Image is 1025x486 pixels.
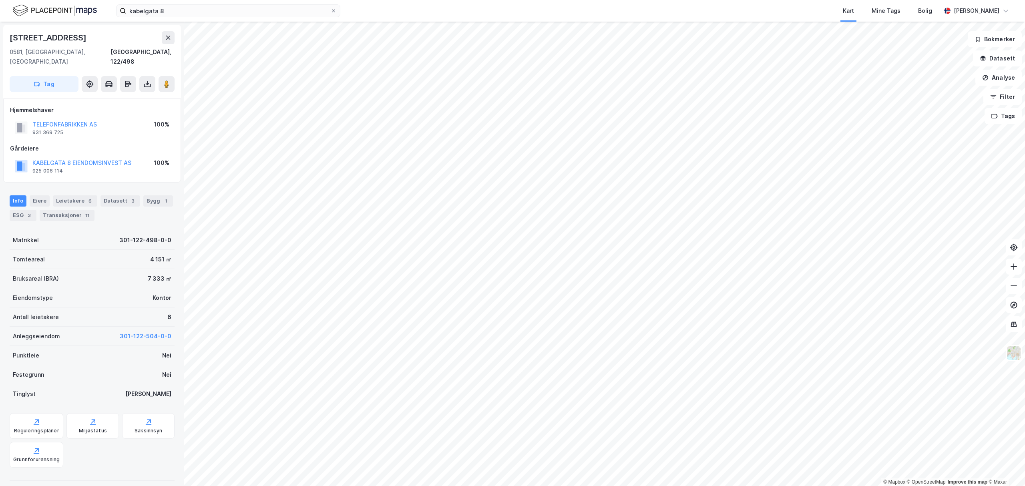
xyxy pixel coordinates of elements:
[13,255,45,264] div: Tomteareal
[126,5,330,17] input: Søk på adresse, matrikkel, gårdeiere, leietakere eller personer
[13,331,60,341] div: Anleggseiendom
[25,211,33,219] div: 3
[13,274,59,283] div: Bruksareal (BRA)
[129,197,137,205] div: 3
[13,370,44,380] div: Festegrunn
[162,197,170,205] div: 1
[1006,345,1021,361] img: Z
[135,428,162,434] div: Saksinnsyn
[954,6,999,16] div: [PERSON_NAME]
[985,448,1025,486] iframe: Chat Widget
[162,351,171,360] div: Nei
[162,370,171,380] div: Nei
[968,31,1022,47] button: Bokmerker
[10,195,26,207] div: Info
[119,235,171,245] div: 301-122-498-0-0
[79,428,107,434] div: Miljøstatus
[13,389,36,399] div: Tinglyst
[53,195,97,207] div: Leietakere
[154,120,169,129] div: 100%
[143,195,173,207] div: Bygg
[13,293,53,303] div: Eiendomstype
[975,70,1022,86] button: Analyse
[843,6,854,16] div: Kart
[148,274,171,283] div: 7 333 ㎡
[100,195,140,207] div: Datasett
[125,389,171,399] div: [PERSON_NAME]
[32,168,63,174] div: 925 006 114
[13,456,60,463] div: Grunnforurensning
[907,479,946,485] a: OpenStreetMap
[30,195,50,207] div: Eiere
[10,31,88,44] div: [STREET_ADDRESS]
[13,4,97,18] img: logo.f888ab2527a4732fd821a326f86c7f29.svg
[985,448,1025,486] div: Kontrollprogram for chat
[111,47,175,66] div: [GEOGRAPHIC_DATA], 122/498
[983,89,1022,105] button: Filter
[40,210,94,221] div: Transaksjoner
[86,197,94,205] div: 6
[167,312,171,322] div: 6
[13,351,39,360] div: Punktleie
[883,479,905,485] a: Mapbox
[32,129,63,136] div: 931 369 725
[10,210,36,221] div: ESG
[872,6,900,16] div: Mine Tags
[948,479,987,485] a: Improve this map
[154,158,169,168] div: 100%
[10,47,111,66] div: 0581, [GEOGRAPHIC_DATA], [GEOGRAPHIC_DATA]
[985,108,1022,124] button: Tags
[973,50,1022,66] button: Datasett
[83,211,91,219] div: 11
[10,76,78,92] button: Tag
[13,235,39,245] div: Matrikkel
[10,144,174,153] div: Gårdeiere
[13,312,59,322] div: Antall leietakere
[120,331,171,341] button: 301-122-504-0-0
[918,6,932,16] div: Bolig
[153,293,171,303] div: Kontor
[150,255,171,264] div: 4 151 ㎡
[10,105,174,115] div: Hjemmelshaver
[14,428,59,434] div: Reguleringsplaner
